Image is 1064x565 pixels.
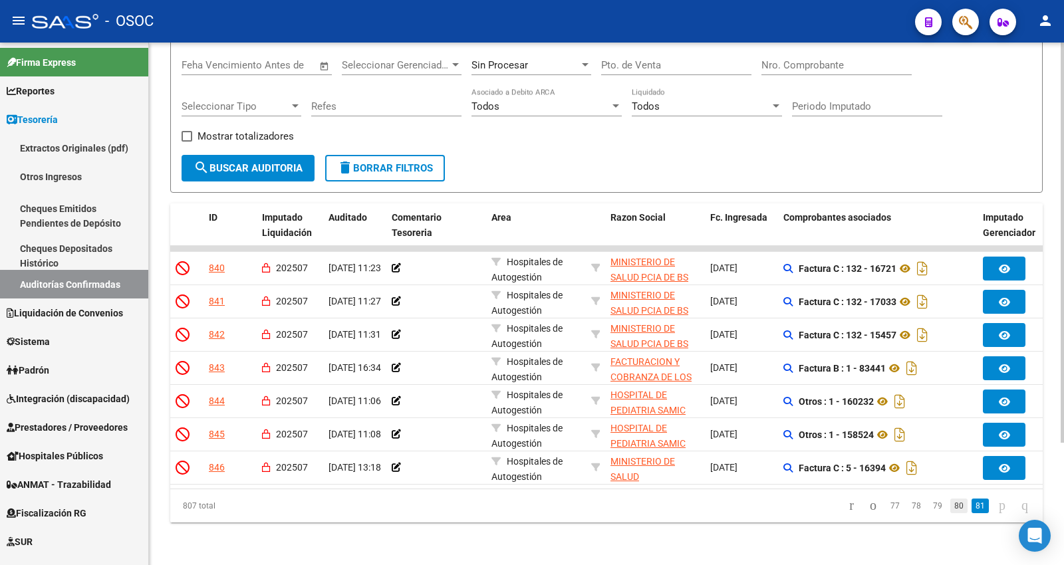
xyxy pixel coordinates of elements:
[323,203,386,247] datatable-header-cell: Auditado
[983,212,1035,238] span: Imputado Gerenciador
[993,499,1011,513] a: go to next page
[610,356,692,412] span: FACTURACION Y COBRANZA DE LOS EFECTORES PUBLICOS S.E.
[209,294,225,309] div: 841
[7,392,130,406] span: Integración (discapacidad)
[209,460,225,475] div: 846
[105,7,154,36] span: - OSOC
[610,456,675,482] span: MINISTERIO DE SALUD
[7,84,55,98] span: Reportes
[329,395,381,406] span: [DATE] 11:06
[276,429,308,439] span: 202507
[491,356,563,382] span: Hospitales de Autogestión
[906,495,927,517] li: page 78
[610,257,688,298] span: MINISTERIO DE SALUD PCIA DE BS AS O. P.
[257,203,323,247] datatable-header-cell: Imputado Liquidación
[325,155,445,181] button: Borrar Filtros
[7,334,50,349] span: Sistema
[392,212,442,238] span: Comentario Tesoreria
[972,499,989,513] a: 81
[262,212,312,238] span: Imputado Liquidación
[778,203,978,247] datatable-header-cell: Comprobantes asociados
[891,391,908,412] i: Descargar documento
[948,495,970,517] li: page 80
[491,323,563,349] span: Hospitales de Autogestión
[610,288,700,316] div: - 30626983398
[276,395,308,406] span: 202507
[329,296,381,306] span: [DATE] 11:27
[276,362,308,373] span: 202507
[471,59,528,71] span: Sin Procesar
[317,58,332,74] button: Open calendar
[610,390,686,445] span: HOSPITAL DE PEDIATRIA SAMIC "PROFESOR [PERSON_NAME]"
[799,463,886,473] strong: Factura C : 5 - 16394
[329,429,381,439] span: [DATE] 11:08
[799,263,896,274] strong: Factura C : 132 - 16721
[209,212,217,223] span: ID
[182,155,315,181] button: Buscar Auditoria
[11,13,27,29] mat-icon: menu
[209,427,225,442] div: 845
[710,462,737,473] span: [DATE]
[914,291,931,312] i: Descargar documento
[710,395,737,406] span: [DATE]
[610,454,700,482] div: - 30709668923
[908,499,925,513] a: 78
[203,203,257,247] datatable-header-cell: ID
[491,290,563,316] span: Hospitales de Autogestión
[610,421,700,449] div: - 30615915544
[491,456,563,482] span: Hospitales de Autogestión
[950,499,968,513] a: 80
[884,495,906,517] li: page 77
[276,462,308,473] span: 202507
[7,55,76,70] span: Firma Express
[903,358,920,379] i: Descargar documento
[799,396,874,407] strong: Otros : 1 - 160232
[710,429,737,439] span: [DATE]
[337,160,353,175] mat-icon: delete
[929,499,946,513] a: 79
[705,203,778,247] datatable-header-cell: Fc. Ingresada
[914,324,931,346] i: Descargar documento
[886,499,904,513] a: 77
[610,354,700,382] div: - 30715497456
[799,429,874,440] strong: Otros : 1 - 158524
[1037,13,1053,29] mat-icon: person
[799,330,896,340] strong: Factura C : 132 - 15457
[170,489,342,522] div: 807 total
[610,388,700,415] div: - 30615915544
[864,499,882,513] a: go to previous page
[799,296,896,307] strong: Factura C : 132 - 17033
[710,296,737,306] span: [DATE]
[276,296,308,306] span: 202507
[7,363,49,378] span: Padrón
[903,457,920,479] i: Descargar documento
[710,362,737,373] span: [DATE]
[610,321,700,349] div: - 30626983398
[710,263,737,273] span: [DATE]
[710,329,737,340] span: [DATE]
[1015,499,1034,513] a: go to last page
[610,323,688,364] span: MINISTERIO DE SALUD PCIA DE BS AS O. P.
[337,162,433,174] span: Borrar Filtros
[209,394,225,409] div: 844
[610,255,700,282] div: - 30626983398
[7,506,86,520] span: Fiscalización RG
[970,495,991,517] li: page 81
[486,203,586,247] datatable-header-cell: Area
[342,59,450,71] span: Seleccionar Gerenciador
[843,499,860,513] a: go to first page
[799,363,886,374] strong: Factura B : 1 - 83441
[491,423,563,449] span: Hospitales de Autogestión
[610,290,688,331] span: MINISTERIO DE SALUD PCIA DE BS AS O. P.
[710,212,767,223] span: Fc. Ingresada
[194,160,209,175] mat-icon: search
[329,362,381,373] span: [DATE] 16:34
[632,100,660,112] span: Todos
[1019,520,1051,552] div: Open Intercom Messenger
[783,212,891,223] span: Comprobantes asociados
[7,477,111,492] span: ANMAT - Trazabilidad
[471,100,499,112] span: Todos
[209,261,225,276] div: 840
[7,112,58,127] span: Tesorería
[491,390,563,415] span: Hospitales de Autogestión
